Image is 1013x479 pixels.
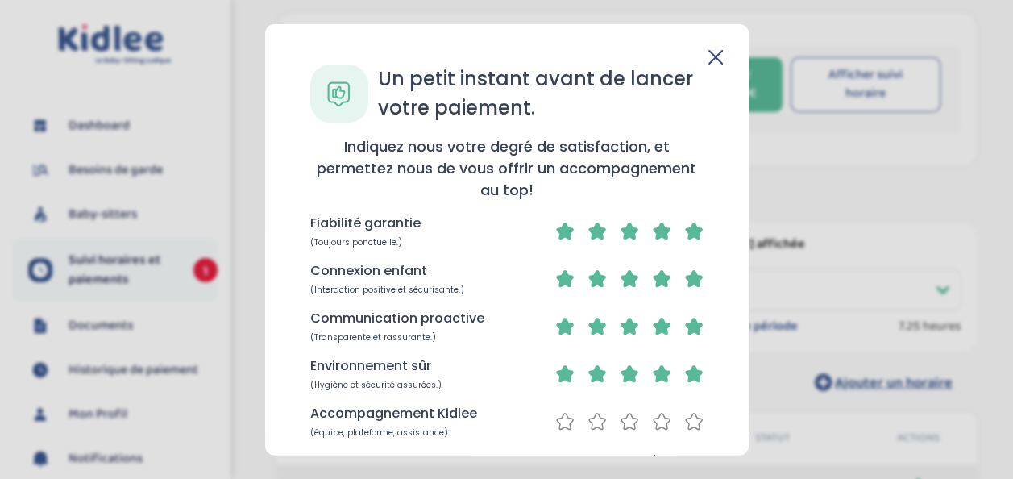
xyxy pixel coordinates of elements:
[310,404,477,423] p: Accompagnement Kidlee
[310,309,484,328] p: Communication proactive
[378,65,704,123] h3: Un petit instant avant de lancer votre paiement.
[310,284,464,296] span: (Interaction positive et sécurisante.)
[310,331,436,344] span: (Transparente et rassurante.)
[310,427,448,439] span: (équipe, plateforme, assistance)
[310,135,704,201] h4: Indiquez nous votre degré de satisfaction, et permettez nous de vous offrir un accompagnement au ...
[310,261,427,281] p: Connexion enfant
[310,379,442,391] span: (Hygiène et sécurité assurées.)
[310,356,431,376] p: Environnement sûr
[310,214,421,233] p: Fiabilité garantie
[310,236,402,248] span: (Toujours ponctuelle.)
